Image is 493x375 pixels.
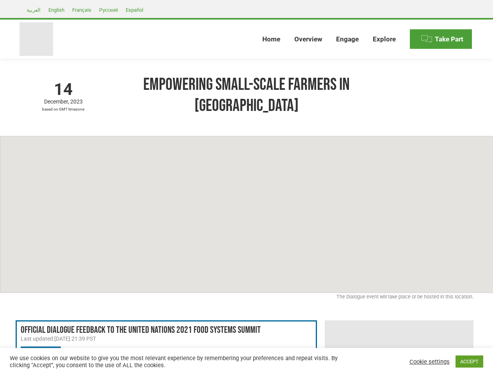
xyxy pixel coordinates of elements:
span: Overview [294,35,322,43]
img: Menu icon [421,33,432,45]
span: based on GMT timezone [20,105,107,113]
span: Engage [336,35,359,43]
h1: Empowering small-scale farmers in [GEOGRAPHIC_DATA] [115,74,378,116]
div: The Dialogue event will take place or be hosted in this location. [20,293,473,305]
a: Cookie settings [409,358,450,365]
span: Explore [373,35,396,43]
span: Home [262,35,280,43]
span: English [48,7,64,13]
span: Take Part [435,35,463,43]
a: Download PDF [21,346,61,362]
div: Last updated: [21,335,312,343]
a: Русский [95,5,122,14]
span: December [44,98,70,105]
span: 14 [20,81,107,98]
a: Français [68,5,95,14]
a: العربية [23,5,44,14]
h3: Official Dialogue Feedback to the United Nations 2021 Food Systems Summit [21,325,312,335]
div: We use cookies on our website to give you the most relevant experience by remembering your prefer... [10,355,341,369]
time: [DATE] 21:39 PST [54,336,96,342]
span: Français [72,7,91,13]
span: Русский [99,7,118,13]
img: Food Systems Summit Dialogues [20,22,53,56]
a: English [44,5,68,14]
span: العربية [27,7,41,13]
span: Español [126,7,143,13]
a: ACCEPT [456,355,483,368]
a: Español [122,5,147,14]
span: 2023 [70,98,83,105]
